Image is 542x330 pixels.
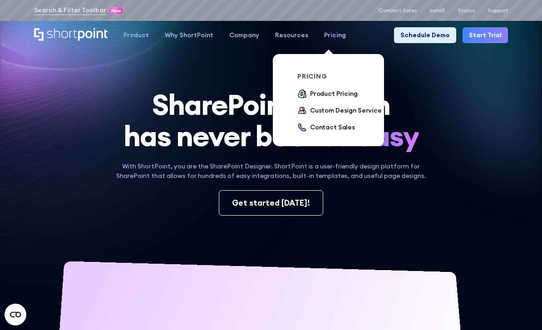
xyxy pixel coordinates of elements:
[310,106,382,115] div: Custom Design Service
[219,190,323,216] a: Get started [DATE]!
[321,120,419,152] span: so easy
[497,286,542,330] iframe: Chat Widget
[267,27,316,43] a: Resources
[297,89,358,99] a: Product Pricing
[110,162,432,181] p: With ShortPoint, you are the SharePoint Designer. ShortPoint is a user-friendly design platform f...
[34,5,106,15] a: Search & Filter Toolbar
[316,27,354,43] a: Pricing
[34,28,108,42] a: Home
[5,304,26,325] button: Open CMP widget
[429,7,445,14] a: Install
[379,7,417,14] a: Contact Sales
[116,27,157,43] a: Product
[165,30,213,40] div: Why ShortPoint
[463,27,508,43] a: Start Trial
[297,106,382,116] a: Custom Design Service
[488,7,508,14] a: Support
[232,197,310,209] div: Get started [DATE]!
[324,30,346,40] div: Pricing
[458,7,475,14] a: Status
[310,89,358,99] div: Product Pricing
[394,27,456,43] a: Schedule Demo
[310,123,355,132] div: Contact Sales
[34,89,508,152] h1: SharePoint Design has never been
[157,27,222,43] a: Why ShortPoint
[297,123,355,133] a: Contact Sales
[123,30,149,40] div: Product
[229,30,259,40] div: Company
[222,27,267,43] a: Company
[297,73,386,79] div: pricing
[275,30,308,40] div: Resources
